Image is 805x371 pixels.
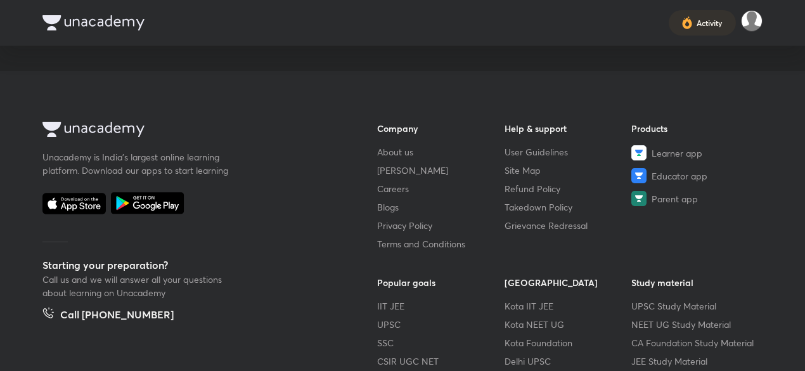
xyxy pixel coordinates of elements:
a: CSIR UGC NET [377,355,505,368]
a: Call [PHONE_NUMBER] [42,307,174,325]
a: Terms and Conditions [377,237,505,251]
img: Parent app [631,191,647,206]
a: Takedown Policy [505,200,632,214]
a: Kota NEET UG [505,318,632,331]
a: Refund Policy [505,182,632,195]
img: Learner app [631,145,647,160]
h6: Company [377,122,505,135]
a: CA Foundation Study Material [631,336,759,349]
a: UPSC Study Material [631,299,759,313]
img: Educator app [631,168,647,183]
a: IIT JEE [377,299,505,313]
span: Careers [377,182,409,195]
a: Delhi UPSC [505,355,632,368]
a: Careers [377,182,505,195]
img: activity [681,15,693,30]
p: Unacademy is India’s largest online learning platform. Download our apps to start learning [42,150,233,177]
img: Company Logo [42,15,145,30]
h6: Help & support [505,122,632,135]
a: About us [377,145,505,159]
a: Blogs [377,200,505,214]
p: Call us and we will answer all your questions about learning on Unacademy [42,273,233,299]
a: Company Logo [42,122,337,140]
a: Site Map [505,164,632,177]
a: Parent app [631,191,759,206]
span: Learner app [652,146,702,160]
h5: Starting your preparation? [42,257,337,273]
a: SSC [377,336,505,349]
a: Educator app [631,168,759,183]
h6: [GEOGRAPHIC_DATA] [505,276,632,289]
h6: Study material [631,276,759,289]
a: [PERSON_NAME] [377,164,505,177]
a: JEE Study Material [631,355,759,368]
a: Kota IIT JEE [505,299,632,313]
span: Parent app [652,192,698,205]
a: Grievance Redressal [505,219,632,232]
img: Aman raj [741,10,763,32]
span: Educator app [652,169,707,183]
img: Company Logo [42,122,145,137]
a: Kota Foundation [505,336,632,349]
h6: Popular goals [377,276,505,289]
a: Learner app [631,145,759,160]
h5: Call [PHONE_NUMBER] [60,307,174,325]
a: NEET UG Study Material [631,318,759,331]
h6: Products [631,122,759,135]
a: Privacy Policy [377,219,505,232]
a: UPSC [377,318,505,331]
a: User Guidelines [505,145,632,159]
